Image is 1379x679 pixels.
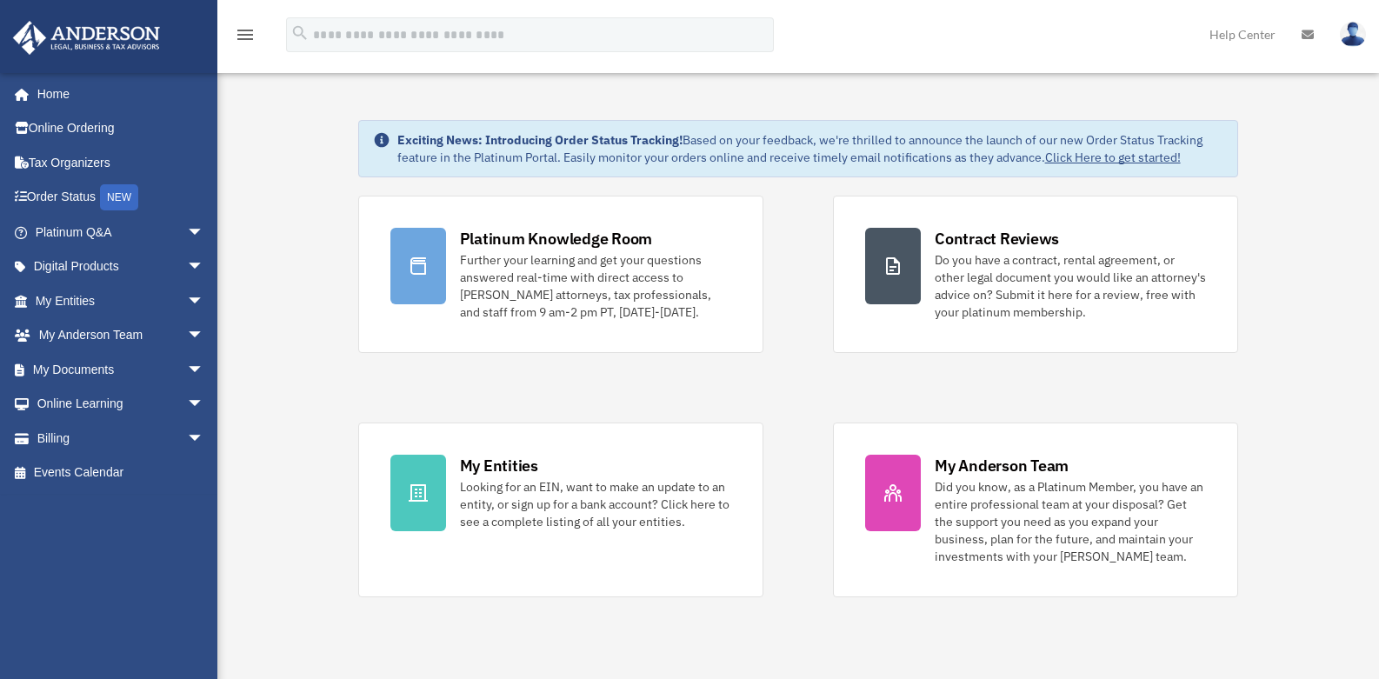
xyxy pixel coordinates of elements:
a: My Entitiesarrow_drop_down [12,283,230,318]
a: Billingarrow_drop_down [12,421,230,456]
img: Anderson Advisors Platinum Portal [8,21,165,55]
div: Do you have a contract, rental agreement, or other legal document you would like an attorney's ad... [935,251,1206,321]
a: Click Here to get started! [1045,150,1181,165]
div: Platinum Knowledge Room [460,228,653,250]
a: My Entities Looking for an EIN, want to make an update to an entity, or sign up for a bank accoun... [358,423,763,597]
span: arrow_drop_down [187,215,222,250]
a: My Anderson Team Did you know, as a Platinum Member, you have an entire professional team at your... [833,423,1238,597]
div: Further your learning and get your questions answered real-time with direct access to [PERSON_NAM... [460,251,731,321]
div: Contract Reviews [935,228,1059,250]
span: arrow_drop_down [187,283,222,319]
span: arrow_drop_down [187,318,222,354]
div: Looking for an EIN, want to make an update to an entity, or sign up for a bank account? Click her... [460,478,731,530]
a: Platinum Q&Aarrow_drop_down [12,215,230,250]
a: Platinum Knowledge Room Further your learning and get your questions answered real-time with dire... [358,196,763,353]
span: arrow_drop_down [187,250,222,285]
div: Based on your feedback, we're thrilled to announce the launch of our new Order Status Tracking fe... [397,131,1224,166]
i: search [290,23,310,43]
strong: Exciting News: Introducing Order Status Tracking! [397,132,683,148]
div: NEW [100,184,138,210]
a: Order StatusNEW [12,180,230,216]
a: Online Ordering [12,111,230,146]
div: My Anderson Team [935,455,1069,476]
a: Home [12,77,222,111]
i: menu [235,24,256,45]
img: User Pic [1340,22,1366,47]
div: My Entities [460,455,538,476]
a: Digital Productsarrow_drop_down [12,250,230,284]
a: Tax Organizers [12,145,230,180]
span: arrow_drop_down [187,421,222,456]
span: arrow_drop_down [187,387,222,423]
a: Events Calendar [12,456,230,490]
a: Online Learningarrow_drop_down [12,387,230,422]
a: Contract Reviews Do you have a contract, rental agreement, or other legal document you would like... [833,196,1238,353]
a: My Documentsarrow_drop_down [12,352,230,387]
a: menu [235,30,256,45]
span: arrow_drop_down [187,352,222,388]
div: Did you know, as a Platinum Member, you have an entire professional team at your disposal? Get th... [935,478,1206,565]
a: My Anderson Teamarrow_drop_down [12,318,230,353]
